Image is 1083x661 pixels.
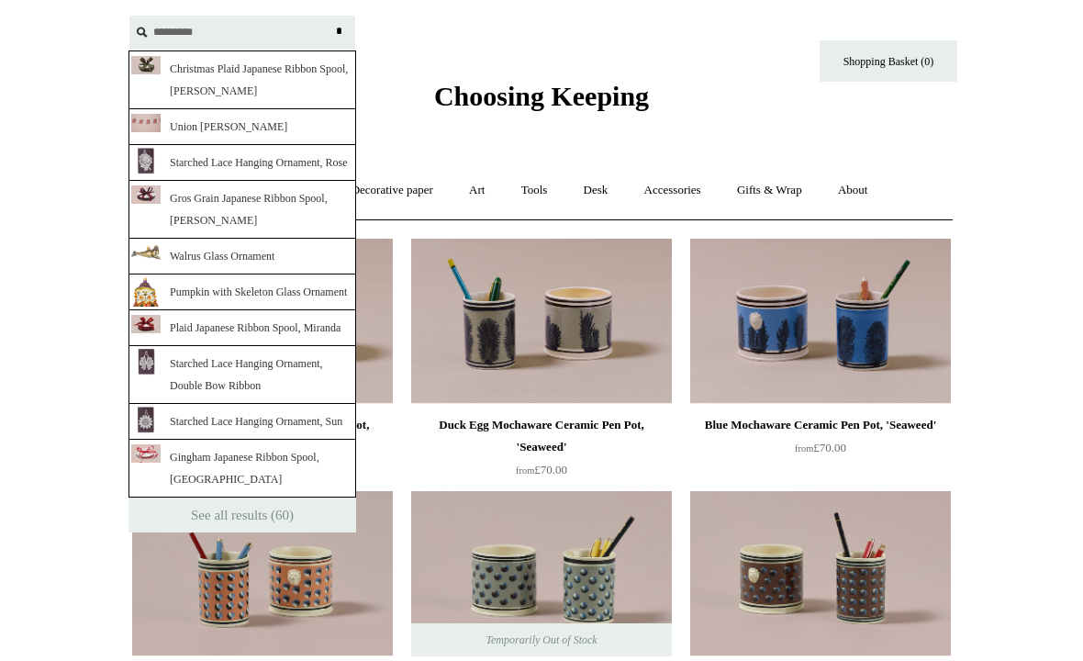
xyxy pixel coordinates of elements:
a: Christmas Plaid Japanese Ribbon Spool, [PERSON_NAME] [128,50,356,109]
a: Duck Egg Mochaware Ceramic Pen Pot, 'Cat Eye' Duck Egg Mochaware Ceramic Pen Pot, 'Cat Eye' Tempo... [411,491,672,656]
a: Desk [567,166,625,215]
a: Blue Mochaware Ceramic Pen Pot, 'Seaweed' Blue Mochaware Ceramic Pen Pot, 'Seaweed' [690,239,951,404]
a: Shopping Basket (0) [820,40,957,82]
a: Blue Mochaware Ceramic Pen Pot, 'Seaweed' from£70.00 [690,414,951,489]
a: Plaid Japanese Ribbon Spool, Miranda [128,310,356,346]
a: Union [PERSON_NAME] [128,109,356,145]
a: Walrus Glass Ornament [128,239,356,274]
a: Starched Lace Hanging Ornament, Rose [128,145,356,181]
a: Duck Egg Mochaware Ceramic Pen Pot, 'Seaweed' Duck Egg Mochaware Ceramic Pen Pot, 'Seaweed' [411,239,672,404]
img: Copyright_Choosing_Keeping_20240624_BS_20168_RT_thumb.jpg [131,56,161,74]
img: Brown Mochaware Ceramic Pen Pot, 'Cat Eye' [690,491,951,656]
img: Copyright_Choosing_Keeping_20240624_BS_20164_RT_thumb.jpg [131,185,161,204]
img: QdfYHtmbyXR9ejWxdHEa5ljXQQ-Ic9_IRNiCgYB-J1I_thumb.png [132,275,160,321]
a: Tools [505,166,564,215]
img: Blue Mochaware Ceramic Pen Pot, 'Seaweed' [690,239,951,404]
img: Copyright_Choosing_Keeping_20240624_BS_20173_RT_thumb.jpg [131,444,161,463]
span: from [795,443,813,454]
img: Copyright_Choosing_Keeping_20240624_BS_20167_RT_thumb.jpg [131,315,161,333]
img: Duck Egg Mochaware Ceramic Pen Pot, 'Seaweed' [411,239,672,404]
div: Blue Mochaware Ceramic Pen Pot, 'Seaweed' [695,414,946,436]
img: GpbK0g1eNu2ikfOfX6RPT-S4aqVY8Vn56LmT3eEhTDM_thumb.png [131,347,161,376]
span: Choosing Keeping [434,81,649,111]
img: Persimmon Mochaware Ceramic Pen Pot, 'Cat Eye' [132,491,393,656]
a: Brown Mochaware Ceramic Pen Pot, 'Cat Eye' Brown Mochaware Ceramic Pen Pot, 'Cat Eye' [690,491,951,656]
img: CopyrightChoosingKeeping20230301BS18171RT_bcdd911a-41c6-42ca-82a8-cf255e0ab546_thumb.jpg [131,114,161,132]
a: About [821,166,885,215]
a: Accessories [628,166,718,215]
a: Gingham Japanese Ribbon Spool, [GEOGRAPHIC_DATA] [128,440,356,498]
a: Choosing Keeping [434,95,649,108]
a: Duck Egg Mochaware Ceramic Pen Pot, 'Seaweed' from£70.00 [411,414,672,489]
a: Starched Lace Hanging Ornament, Sun [128,404,356,440]
a: Pumpkin with Skeleton Glass Ornament [128,274,356,310]
a: Art [452,166,501,215]
a: Persimmon Mochaware Ceramic Pen Pot, 'Cat Eye' Persimmon Mochaware Ceramic Pen Pot, 'Cat Eye' [132,491,393,656]
a: Decorative paper [335,166,450,215]
span: £70.00 [795,441,846,454]
a: Gros Grain Japanese Ribbon Spool, [PERSON_NAME] [128,181,356,239]
img: zoc3-6GLWUceO5Ld8vqPAQjaJ6pB7IVeHzRaYB07Yqc_thumb.png [131,146,161,175]
a: See all results (60) [128,498,356,532]
span: Temporarily Out of Stock [467,623,615,656]
span: from [516,465,534,476]
a: Starched Lace Hanging Ornament, Double Bow Ribbon [128,346,356,404]
img: Duck Egg Mochaware Ceramic Pen Pot, 'Cat Eye' [411,491,672,656]
div: Duck Egg Mochaware Ceramic Pen Pot, 'Seaweed' [416,414,667,458]
a: Gifts & Wrap [720,166,819,215]
img: L9XYrIThhDcVLzNfm8PUCscQErDFxOtKvrkVDdmVACk_thumb.png [131,245,161,259]
span: £70.00 [516,463,567,476]
img: Ai-4VcFYlv-dKl2HTMYpIipWGJLMRKcp6ulfDslaogw_thumb.png [131,405,161,434]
